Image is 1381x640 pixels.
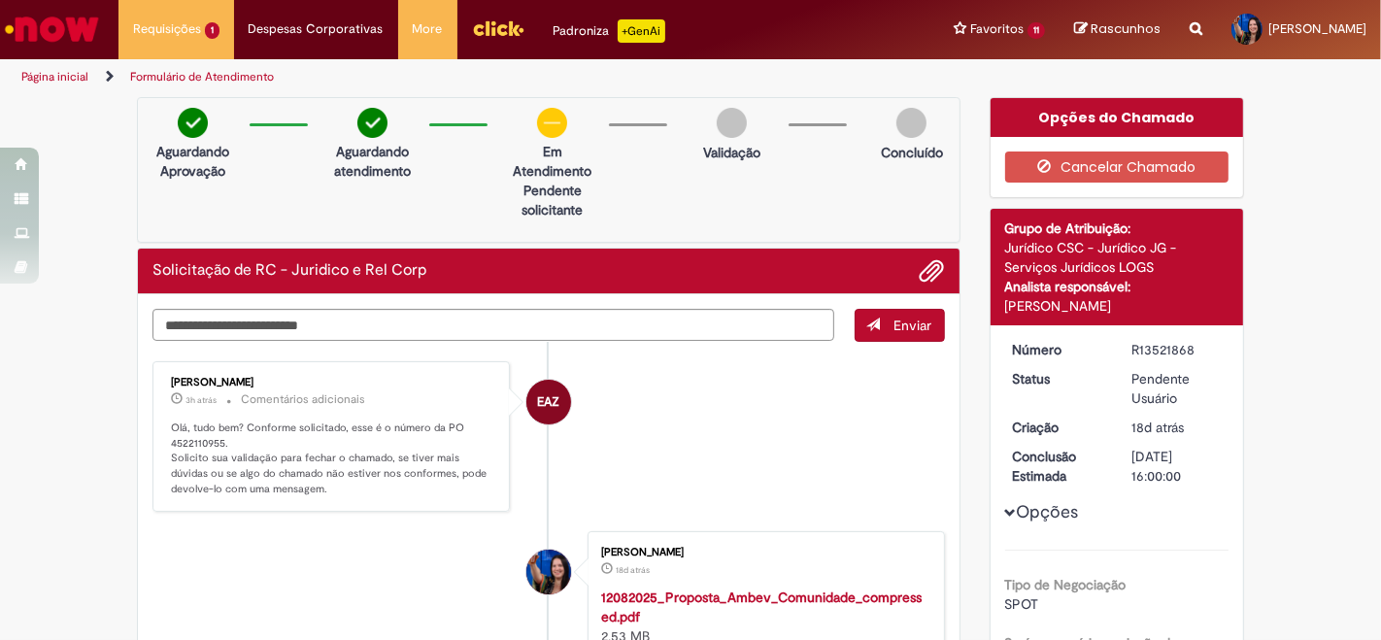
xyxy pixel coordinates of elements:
div: Enzo Abud Zapparoli [526,380,571,424]
img: img-circle-grey.png [717,108,747,138]
span: 18d atrás [616,564,650,576]
span: 11 [1027,22,1045,39]
div: Analista responsável: [1005,277,1229,296]
time: 11/09/2025 12:25:51 [1131,419,1184,436]
b: Tipo de Negociação [1005,576,1127,593]
div: [PERSON_NAME] [1005,296,1229,316]
span: Requisições [133,19,201,39]
p: Olá, tudo bem? Conforme solicitado, esse é o número da PO 4522110955. Solicito sua validação para... [171,421,494,497]
span: Rascunhos [1091,19,1161,38]
span: [PERSON_NAME] [1268,20,1366,37]
span: 3h atrás [185,394,217,406]
div: [PERSON_NAME] [171,377,494,388]
div: Pendente Usuário [1131,369,1222,408]
img: ServiceNow [2,10,102,49]
p: Aguardando Aprovação [146,142,240,181]
div: [PERSON_NAME] [601,547,925,558]
div: Vanessa Pires De Moraes Nadruz [526,550,571,594]
p: Pendente solicitante [505,181,599,219]
a: 12082025_Proposta_Ambev_Comunidade_compressed.pdf [601,589,922,625]
button: Cancelar Chamado [1005,152,1229,183]
div: Jurídico CSC - Jurídico JG - Serviços Jurídicos LOGS [1005,238,1229,277]
dt: Conclusão Estimada [998,447,1118,486]
div: Grupo de Atribuição: [1005,219,1229,238]
span: More [413,19,443,39]
span: Favoritos [970,19,1024,39]
span: Enviar [894,317,932,334]
time: 29/09/2025 09:01:45 [185,394,217,406]
p: Validação [703,143,760,162]
dt: Criação [998,418,1118,437]
img: circle-minus.png [537,108,567,138]
a: Página inicial [21,69,88,84]
a: Formulário de Atendimento [130,69,274,84]
span: EAZ [537,379,559,425]
time: 11/09/2025 12:02:14 [616,564,650,576]
img: check-circle-green.png [357,108,387,138]
dt: Número [998,340,1118,359]
p: +GenAi [618,19,665,43]
span: 18d atrás [1131,419,1184,436]
dt: Status [998,369,1118,388]
textarea: Digite sua mensagem aqui... [152,309,834,341]
span: Despesas Corporativas [249,19,384,39]
small: Comentários adicionais [241,391,365,408]
button: Enviar [855,309,945,342]
div: 11/09/2025 12:25:51 [1131,418,1222,437]
div: Opções do Chamado [991,98,1244,137]
img: check-circle-green.png [178,108,208,138]
p: Em Atendimento [505,142,599,181]
h2: Solicitação de RC - Juridico e Rel Corp Histórico de tíquete [152,262,426,280]
div: R13521868 [1131,340,1222,359]
p: Concluído [881,143,943,162]
div: [DATE] 16:00:00 [1131,447,1222,486]
button: Adicionar anexos [920,258,945,284]
p: Aguardando atendimento [325,142,420,181]
a: Rascunhos [1074,20,1161,39]
img: img-circle-grey.png [896,108,926,138]
img: click_logo_yellow_360x200.png [472,14,524,43]
span: SPOT [1005,595,1039,613]
span: 1 [205,22,219,39]
div: Padroniza [554,19,665,43]
ul: Trilhas de página [15,59,906,95]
